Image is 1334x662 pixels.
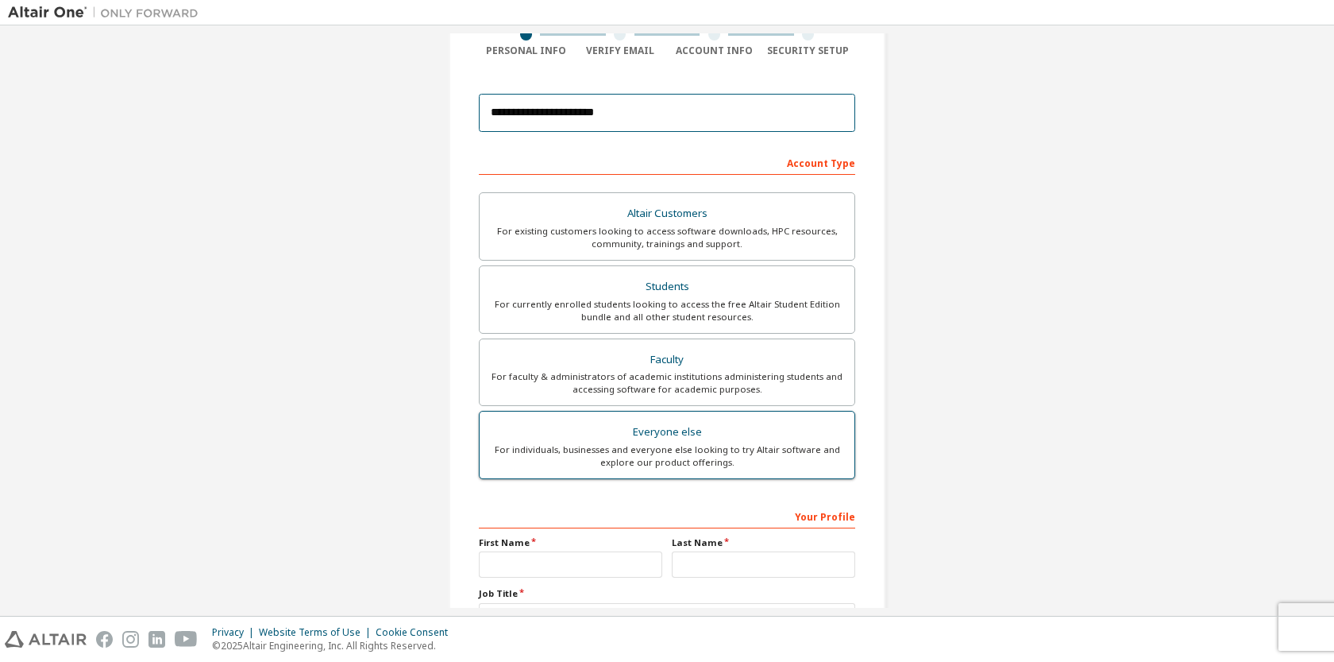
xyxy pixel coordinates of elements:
label: First Name [479,536,662,549]
p: © 2025 Altair Engineering, Inc. All Rights Reserved. [212,639,457,652]
label: Job Title [479,587,855,600]
div: Security Setup [761,45,856,57]
div: Website Terms of Use [259,626,376,639]
img: facebook.svg [96,631,113,648]
label: Last Name [672,536,855,549]
div: Cookie Consent [376,626,457,639]
img: Altair One [8,5,206,21]
img: instagram.svg [122,631,139,648]
div: Privacy [212,626,259,639]
img: linkedin.svg [148,631,165,648]
div: Account Type [479,149,855,175]
img: youtube.svg [175,631,198,648]
div: Your Profile [479,503,855,528]
div: Everyone else [489,421,845,443]
img: altair_logo.svg [5,631,87,648]
div: Account Info [667,45,761,57]
div: Verify Email [573,45,668,57]
div: For faculty & administrators of academic institutions administering students and accessing softwa... [489,370,845,396]
div: For individuals, businesses and everyone else looking to try Altair software and explore our prod... [489,443,845,469]
div: Faculty [489,349,845,371]
div: Altair Customers [489,203,845,225]
div: For currently enrolled students looking to access the free Altair Student Edition bundle and all ... [489,298,845,323]
div: Students [489,276,845,298]
div: For existing customers looking to access software downloads, HPC resources, community, trainings ... [489,225,845,250]
div: Personal Info [479,45,573,57]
